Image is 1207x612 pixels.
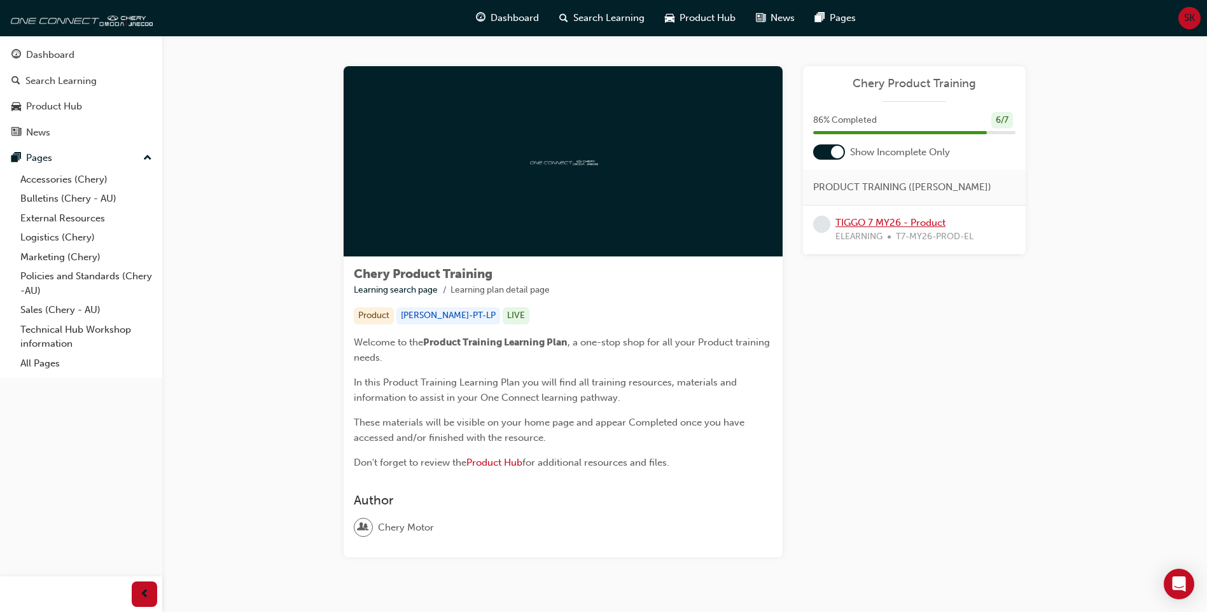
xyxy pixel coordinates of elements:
span: pages-icon [11,153,21,164]
span: Search Learning [573,11,645,25]
div: Dashboard [26,48,74,62]
button: DashboardSearch LearningProduct HubNews [5,41,157,146]
div: Product Hub [26,99,82,114]
a: Sales (Chery - AU) [15,300,157,320]
div: Pages [26,151,52,165]
span: car-icon [665,10,674,26]
span: Chery Motor [378,520,434,535]
span: Chery Product Training [354,267,492,281]
span: car-icon [11,101,21,113]
a: news-iconNews [746,5,805,31]
button: Pages [5,146,157,170]
a: Dashboard [5,43,157,67]
img: oneconnect [528,155,598,167]
h3: Author [354,493,772,508]
span: PRODUCT TRAINING ([PERSON_NAME]) [813,180,991,195]
a: All Pages [15,354,157,373]
div: Search Learning [25,74,97,88]
a: car-iconProduct Hub [655,5,746,31]
span: , a one-stop shop for all your Product training needs. [354,337,772,363]
a: TIGGO 7 MY26 - Product [835,217,945,228]
span: SK [1184,11,1195,25]
span: news-icon [756,10,765,26]
span: learningRecordVerb_NONE-icon [813,216,830,233]
a: Bulletins (Chery - AU) [15,189,157,209]
span: These materials will be visible on your home page and appear Completed once you have accessed and... [354,417,747,443]
div: LIVE [503,307,529,324]
a: Technical Hub Workshop information [15,320,157,354]
div: [PERSON_NAME]-PT-LP [396,307,500,324]
span: ELEARNING [835,230,883,244]
img: oneconnect [6,5,153,31]
a: Product Hub [466,457,522,468]
a: guage-iconDashboard [466,5,549,31]
span: Welcome to the [354,337,423,348]
span: In this Product Training Learning Plan you will find all training resources, materials and inform... [354,377,739,403]
a: News [5,121,157,144]
span: guage-icon [11,50,21,61]
span: for additional resources and files. [522,457,669,468]
a: Product Hub [5,95,157,118]
a: Chery Product Training [813,76,1015,91]
span: Don't forget to review the [354,457,466,468]
span: Product Hub [680,11,736,25]
a: Marketing (Chery) [15,247,157,267]
span: T7-MY26-PROD-EL [896,230,973,244]
span: News [771,11,795,25]
span: up-icon [143,150,152,167]
div: 6 / 7 [991,112,1013,129]
span: pages-icon [815,10,825,26]
a: Search Learning [5,69,157,93]
span: news-icon [11,127,21,139]
a: External Resources [15,209,157,228]
a: Accessories (Chery) [15,170,157,190]
li: Learning plan detail page [450,283,550,298]
span: Dashboard [491,11,539,25]
a: search-iconSearch Learning [549,5,655,31]
a: pages-iconPages [805,5,866,31]
a: Learning search page [354,284,438,295]
span: guage-icon [476,10,485,26]
span: user-icon [359,519,368,536]
span: search-icon [559,10,568,26]
a: Logistics (Chery) [15,228,157,247]
span: Show Incomplete Only [850,145,950,160]
a: Policies and Standards (Chery -AU) [15,267,157,300]
span: prev-icon [140,587,150,602]
span: 86 % Completed [813,113,877,128]
button: SK [1178,7,1201,29]
div: Product [354,307,394,324]
span: Product Training Learning Plan [423,337,568,348]
span: Pages [830,11,856,25]
div: News [26,125,50,140]
div: Open Intercom Messenger [1164,569,1194,599]
span: search-icon [11,76,20,87]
